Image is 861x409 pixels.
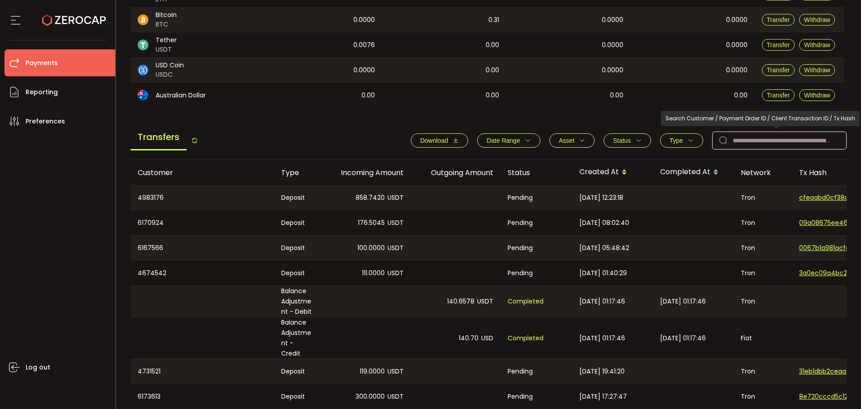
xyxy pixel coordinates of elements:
span: 0.0000 [353,15,375,25]
span: 119.0000 [360,366,385,377]
span: Date Range [487,137,520,144]
span: USD Coin [156,61,184,70]
span: Bitcoin [156,10,177,20]
button: Status [604,133,651,148]
div: Completed At [653,165,734,180]
span: USDT [387,218,404,228]
img: btc_portfolio.svg [138,14,148,25]
div: 6173613 [130,384,274,409]
span: [DATE] 12:23:18 [579,193,623,203]
button: Date Range [477,133,540,148]
span: USDT [387,366,404,377]
span: 0.0000 [726,65,748,75]
div: 4731521 [130,359,274,383]
div: Deposit [274,236,321,260]
span: Reporting [26,86,58,99]
div: Fiat [734,317,792,359]
span: Transfer [767,66,790,74]
button: Transfer [762,14,795,26]
span: 0.0000 [353,65,375,75]
img: usdc_portfolio.svg [138,65,148,75]
div: Tron [734,260,792,286]
div: Tron [734,210,792,235]
span: 100.0000 [357,243,385,253]
span: USDT [477,296,493,307]
span: [DATE] 17:27:47 [579,391,627,402]
img: aud_portfolio.svg [138,90,148,101]
span: 0.31 [488,15,499,25]
span: Pending [508,243,533,253]
span: Transfers [130,125,187,150]
div: 4674542 [130,260,274,286]
span: 0.00 [610,90,623,101]
span: USDT [156,45,177,54]
div: Deposit [274,260,321,286]
span: USDC [156,70,184,79]
div: Balance Adjustment - Debit [274,286,321,317]
span: 0.00 [486,40,499,50]
span: USD [481,333,493,343]
span: 300.0000 [356,391,385,402]
span: Download [420,137,448,144]
span: Transfer [767,41,790,48]
span: Pending [508,391,533,402]
div: Search Customer / Payment Order ID / Client Transaction ID / Tx Hash [661,111,860,126]
div: Status [500,167,572,178]
div: Deposit [274,210,321,235]
span: 0.0000 [602,40,623,50]
span: [DATE] 08:02:40 [579,218,629,228]
span: Tether [156,35,177,45]
div: Incoming Amount [321,167,411,178]
div: Tron [734,236,792,260]
span: 176.5045 [358,218,385,228]
span: Pending [508,193,533,203]
span: USDT [387,391,404,402]
span: [DATE] 01:17:46 [660,333,706,343]
span: Completed [508,333,544,343]
button: Withdraw [799,39,835,51]
span: Pending [508,218,533,228]
div: Tron [734,286,792,317]
div: 6167566 [130,236,274,260]
span: Pending [508,366,533,377]
span: Australian Dollar [156,91,206,100]
div: Type [274,167,321,178]
button: Transfer [762,64,795,76]
span: USDT [387,193,404,203]
div: Deposit [274,384,321,409]
span: 0.0076 [353,40,375,50]
span: 140.70 [459,333,478,343]
span: [DATE] 01:40:29 [579,268,627,278]
span: Asset [559,137,574,144]
span: 0.0000 [602,15,623,25]
span: Withdraw [804,66,830,74]
button: Download [411,133,468,148]
span: Payments [26,57,58,70]
div: Deposit [274,359,321,383]
span: 0.0000 [602,65,623,75]
button: Withdraw [799,64,835,76]
div: Created At [572,165,653,180]
span: 0.00 [486,90,499,101]
div: Outgoing Amount [411,167,500,178]
span: Log out [26,361,50,374]
div: 4983176 [130,185,274,210]
div: Deposit [274,185,321,210]
div: Tron [734,384,792,409]
span: [DATE] 01:17:46 [660,296,706,307]
span: Withdraw [804,41,830,48]
span: Completed [508,296,544,307]
img: usdt_portfolio.svg [138,40,148,50]
span: Type [670,137,683,144]
span: Withdraw [804,92,830,99]
span: USDT [387,243,404,253]
div: 6170924 [130,210,274,235]
span: 858.7420 [356,193,385,203]
span: Status [613,137,631,144]
button: Transfer [762,39,795,51]
iframe: Chat Widget [757,312,861,409]
span: 0.0000 [726,15,748,25]
span: 0.00 [486,65,499,75]
span: [DATE] 01:17:46 [579,333,625,343]
span: Transfer [767,92,790,99]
